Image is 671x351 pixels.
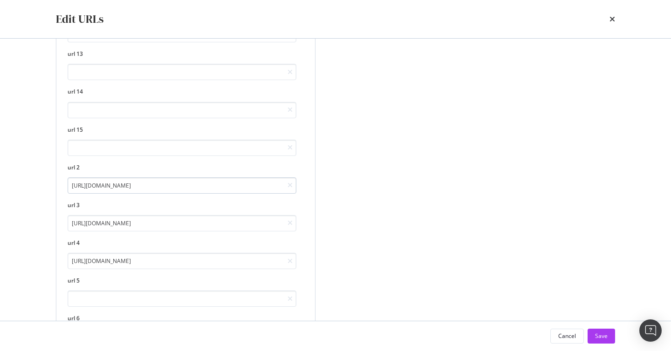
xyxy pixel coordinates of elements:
[558,332,576,340] div: Cancel
[68,88,296,95] label: url 14
[639,319,662,342] div: Open Intercom Messenger
[68,126,296,134] label: url 15
[68,277,296,284] label: url 5
[68,50,296,58] label: url 13
[550,329,584,344] button: Cancel
[609,11,615,27] div: times
[588,329,615,344] button: Save
[68,201,296,209] label: url 3
[56,11,103,27] div: Edit URLs
[595,332,608,340] div: Save
[68,314,296,322] label: url 6
[68,163,296,171] label: url 2
[68,239,296,247] label: url 4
